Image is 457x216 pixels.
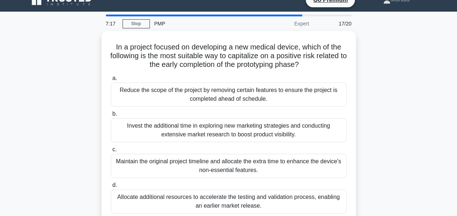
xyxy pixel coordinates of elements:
[111,118,346,142] div: Invest the additional time in exploring new marketing strategies and conducting extensive market ...
[111,154,346,178] div: Maintain the original project timeline and allocate the extra time to enhance the device's non-es...
[112,111,117,117] span: b.
[250,16,313,31] div: Expert
[150,16,250,31] div: PMP
[110,43,347,69] h5: In a project focused on developing a new medical device, which of the following is the most suita...
[111,83,346,107] div: Reduce the scope of the project by removing certain features to ensure the project is completed a...
[112,182,117,188] span: d.
[123,19,150,28] a: Stop
[112,75,117,81] span: a.
[112,146,117,152] span: c.
[101,16,123,31] div: 7:17
[313,16,356,31] div: 17/20
[111,189,346,213] div: Allocate additional resources to accelerate the testing and validation process, enabling an earli...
